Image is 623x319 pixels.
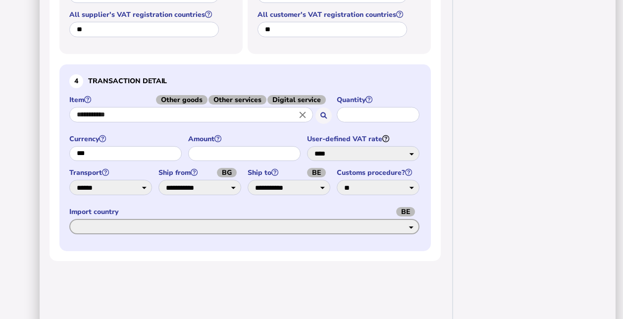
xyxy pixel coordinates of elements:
[337,95,421,105] label: Quantity
[258,10,409,19] label: All customer's VAT registration countries
[69,74,421,88] h3: Transaction detail
[59,64,431,251] section: Define the item, and answer additional questions
[69,207,421,216] label: Import country
[396,207,415,216] span: BE
[337,168,421,177] label: Customs procedure?
[188,134,302,144] label: Amount
[267,95,326,105] span: Digital service
[307,168,326,177] span: BE
[69,74,83,88] div: 4
[315,107,332,124] button: Search for an item by HS code or use natural language description
[69,168,154,177] label: Transport
[158,168,243,177] label: Ship from
[208,95,266,105] span: Other services
[297,109,308,120] i: Close
[248,168,332,177] label: Ship to
[69,10,220,19] label: All supplier's VAT registration countries
[307,134,421,144] label: User-defined VAT rate
[217,168,237,177] span: BG
[156,95,208,105] span: Other goods
[69,95,332,105] label: Item
[69,134,183,144] label: Currency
